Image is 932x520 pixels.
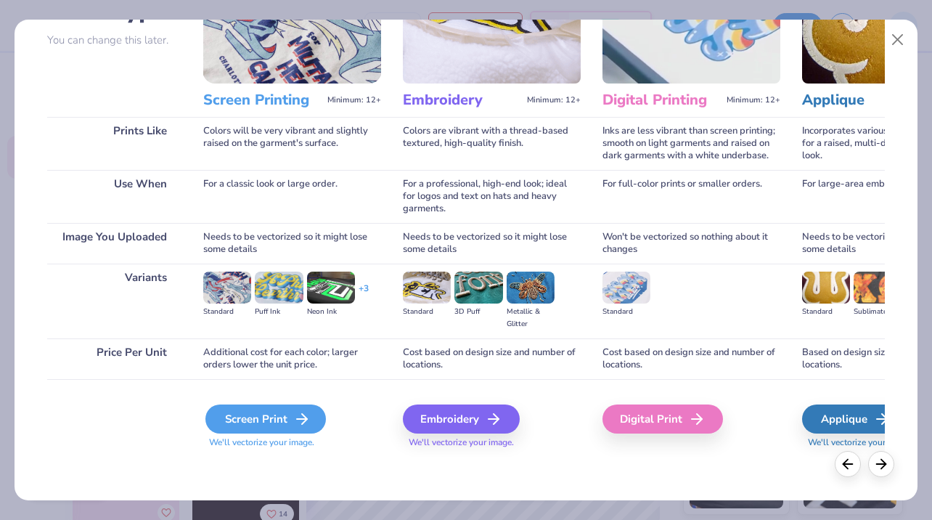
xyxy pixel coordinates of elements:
[403,91,521,110] h3: Embroidery
[203,436,381,449] span: We'll vectorize your image.
[507,306,555,330] div: Metallic & Glitter
[602,170,780,223] div: For full-color prints or smaller orders.
[403,170,581,223] div: For a professional, high-end look; ideal for logos and text on hats and heavy garments.
[403,405,520,434] div: Embroidery
[602,223,780,264] div: Won't be vectorized so nothing about it changes
[47,117,181,170] div: Prints Like
[255,272,303,304] img: Puff Ink
[203,306,251,318] div: Standard
[602,117,780,170] div: Inks are less vibrant than screen printing; smooth on light garments and raised on dark garments ...
[47,223,181,264] div: Image You Uploaded
[602,91,721,110] h3: Digital Printing
[802,405,909,434] div: Applique
[47,170,181,223] div: Use When
[403,436,581,449] span: We'll vectorize your image.
[883,26,911,54] button: Close
[802,306,850,318] div: Standard
[854,272,902,304] img: Sublimated
[727,95,780,105] span: Minimum: 12+
[47,338,181,379] div: Price Per Unit
[47,264,181,338] div: Variants
[203,91,322,110] h3: Screen Printing
[47,34,181,46] p: You can change this later.
[327,95,381,105] span: Minimum: 12+
[602,338,780,379] div: Cost based on design size and number of locations.
[403,223,581,264] div: Needs to be vectorized so it might lose some details
[307,306,355,318] div: Neon Ink
[403,338,581,379] div: Cost based on design size and number of locations.
[602,272,650,304] img: Standard
[203,272,251,304] img: Standard
[307,272,355,304] img: Neon Ink
[359,283,369,307] div: + 3
[203,223,381,264] div: Needs to be vectorized so it might lose some details
[454,272,502,304] img: 3D Puff
[255,306,303,318] div: Puff Ink
[602,306,650,318] div: Standard
[854,306,902,318] div: Sublimated
[403,306,451,318] div: Standard
[602,405,723,434] div: Digital Print
[454,306,502,318] div: 3D Puff
[527,95,581,105] span: Minimum: 12+
[507,272,555,304] img: Metallic & Glitter
[203,117,381,170] div: Colors will be very vibrant and slightly raised on the garment's surface.
[203,170,381,223] div: For a classic look or large order.
[802,91,920,110] h3: Applique
[205,405,326,434] div: Screen Print
[203,338,381,379] div: Additional cost for each color; larger orders lower the unit price.
[403,272,451,304] img: Standard
[403,117,581,170] div: Colors are vibrant with a thread-based textured, high-quality finish.
[802,272,850,304] img: Standard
